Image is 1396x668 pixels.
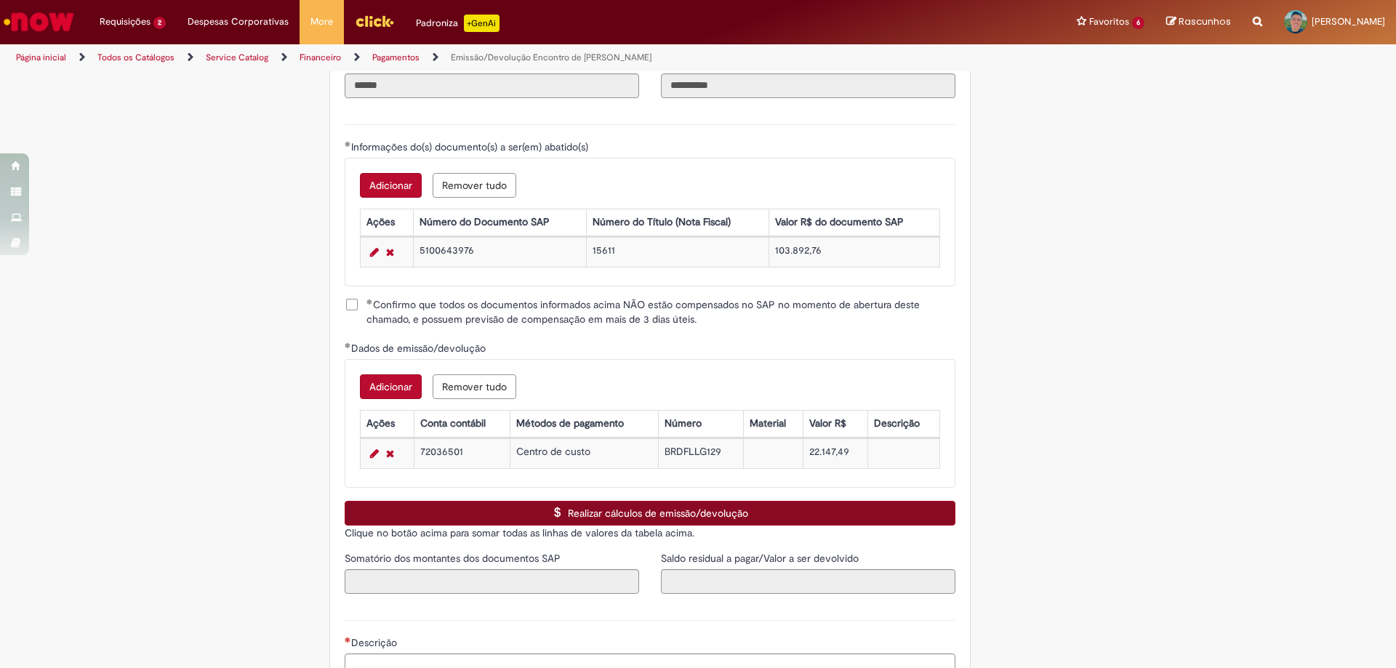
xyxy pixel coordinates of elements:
[345,552,563,565] span: Somente leitura - Somatório dos montantes dos documentos SAP
[345,569,639,594] input: Somatório dos montantes dos documentos SAP
[300,52,341,63] a: Financeiro
[510,438,659,468] td: Centro de custo
[803,410,868,437] th: Valor R$
[661,552,862,565] span: Somente leitura - Saldo residual a pagar/Valor a ser devolvido
[345,637,351,643] span: Necessários
[743,410,803,437] th: Material
[366,297,955,326] span: Confirmo que todos os documentos informados acima NÃO estão compensados no SAP no momento de aber...
[372,52,420,63] a: Pagamentos
[769,237,939,267] td: 103.892,76
[366,445,382,462] a: Editar Linha 1
[1179,15,1231,28] span: Rascunhos
[345,501,955,526] button: Realizar cálculos de emissão/devolução
[510,410,659,437] th: Métodos de pagamento
[382,445,398,462] a: Remover linha 1
[16,52,66,63] a: Página inicial
[658,410,743,437] th: Número
[153,17,166,29] span: 2
[345,73,639,98] input: Código SAP do Fornecedor
[586,209,769,236] th: Número do Título (Nota Fiscal)
[413,209,586,236] th: Número do Documento SAP
[366,299,373,305] span: Obrigatório Preenchido
[1,7,76,36] img: ServiceNow
[360,209,413,236] th: Ações
[803,438,868,468] td: 22.147,49
[188,15,289,29] span: Despesas Corporativas
[345,342,351,348] span: Obrigatório Preenchido
[360,410,414,437] th: Ações
[658,438,743,468] td: BRDFLLG129
[413,237,586,267] td: 5100643976
[414,410,510,437] th: Conta contábil
[451,52,651,63] a: Emissão/Devolução Encontro de [PERSON_NAME]
[97,52,174,63] a: Todos os Catálogos
[11,44,920,71] ul: Trilhas de página
[351,140,591,153] span: Informações do(s) documento(s) a ser(em) abatido(s)
[1312,15,1385,28] span: [PERSON_NAME]
[1166,15,1231,29] a: Rascunhos
[868,410,940,437] th: Descrição
[433,374,516,399] button: Remover todas as linhas de Dados de emissão/devolução
[1132,17,1144,29] span: 6
[661,569,955,594] input: Saldo residual a pagar/Valor a ser devolvido
[100,15,151,29] span: Requisições
[769,209,939,236] th: Valor R$ do documento SAP
[345,526,955,540] p: Clique no botão acima para somar todas as linhas de valores da tabela acima.
[360,374,422,399] button: Adicionar uma linha para Dados de emissão/devolução
[661,73,955,98] input: Código SAP Fornecedor (S4)
[355,10,394,32] img: click_logo_yellow_360x200.png
[1089,15,1129,29] span: Favoritos
[416,15,500,32] div: Padroniza
[345,551,563,566] label: Somente leitura - Somatório dos montantes dos documentos SAP
[310,15,333,29] span: More
[661,551,862,566] label: Somente leitura - Saldo residual a pagar/Valor a ser devolvido
[351,342,489,355] span: Dados de emissão/devolução
[433,173,516,198] button: Remover todas as linhas de Informações do(s) documento(s) a ser(em) abatido(s)
[586,237,769,267] td: 15611
[351,636,400,649] span: Descrição
[464,15,500,32] p: +GenAi
[345,141,351,147] span: Obrigatório Preenchido
[382,244,398,261] a: Remover linha 1
[206,52,268,63] a: Service Catalog
[360,173,422,198] button: Adicionar uma linha para Informações do(s) documento(s) a ser(em) abatido(s)
[414,438,510,468] td: 72036501
[366,244,382,261] a: Editar Linha 1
